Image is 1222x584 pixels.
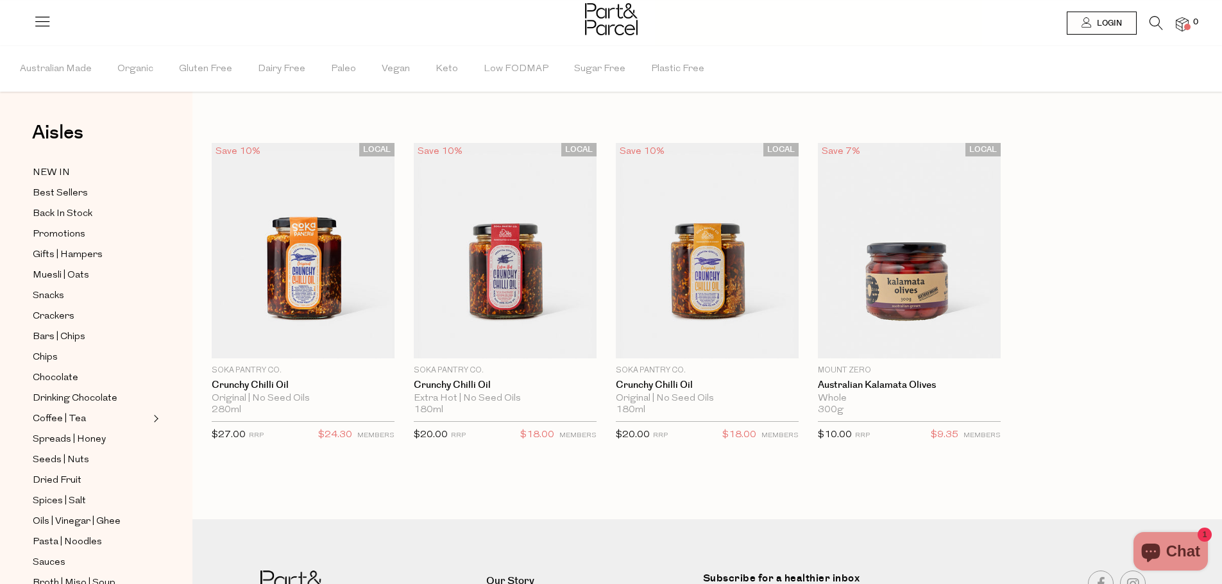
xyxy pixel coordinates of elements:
[414,143,466,160] div: Save 10%
[33,185,149,201] a: Best Sellers
[818,143,1001,358] img: Australian Kalamata Olives
[616,143,668,160] div: Save 10%
[117,47,153,92] span: Organic
[559,432,597,439] small: MEMBERS
[212,365,395,376] p: Soka Pantry Co.
[653,432,668,439] small: RRP
[414,365,597,376] p: Soka Pantry Co.
[818,380,1001,391] a: Australian Kalamata Olives
[1176,17,1189,31] a: 0
[32,123,83,155] a: Aisles
[33,472,149,488] a: Dried Fruit
[33,431,149,447] a: Spreads | Honey
[33,493,149,509] a: Spices | Salt
[357,432,395,439] small: MEMBERS
[763,143,799,156] span: LOCAL
[33,452,149,468] a: Seeds | Nuts
[33,329,149,345] a: Bars | Chips
[722,427,756,444] span: $18.00
[33,186,88,201] span: Best Sellers
[616,365,799,376] p: Soka Pantry Co.
[520,427,554,444] span: $18.00
[33,288,64,304] span: Snacks
[616,143,799,358] img: Crunchy Chilli Oil
[212,393,395,405] div: Original | No Seed Oils
[33,350,58,365] span: Chips
[33,513,149,530] a: Oils | Vinegar | Ghee
[249,432,264,439] small: RRP
[179,47,232,92] span: Gluten Free
[818,365,1001,376] p: Mount Zero
[414,393,597,405] div: Extra Hot | No Seed Oils
[212,405,241,416] span: 280ml
[33,371,78,386] span: Chocolate
[33,453,89,468] span: Seeds | Nuts
[33,330,85,345] span: Bars | Chips
[33,226,149,242] a: Promotions
[616,393,799,405] div: Original | No Seed Oils
[33,247,103,263] span: Gifts | Hampers
[818,405,844,416] span: 300g
[212,380,395,391] a: Crunchy Chilli Oil
[33,349,149,365] a: Chips
[574,47,625,92] span: Sugar Free
[818,393,1001,405] div: Whole
[1190,17,1201,28] span: 0
[484,47,548,92] span: Low FODMAP
[20,47,92,92] span: Australian Made
[931,427,958,444] span: $9.35
[451,432,466,439] small: RRP
[33,227,85,242] span: Promotions
[963,432,1001,439] small: MEMBERS
[33,535,102,550] span: Pasta | Noodles
[585,3,638,35] img: Part&Parcel
[33,288,149,304] a: Snacks
[32,119,83,147] span: Aisles
[33,268,89,283] span: Muesli | Oats
[414,380,597,391] a: Crunchy Chilli Oil
[414,143,597,358] img: Crunchy Chilli Oil
[414,405,443,416] span: 180ml
[616,380,799,391] a: Crunchy Chilli Oil
[33,534,149,550] a: Pasta | Noodles
[965,143,1001,156] span: LOCAL
[651,47,704,92] span: Plastic Free
[436,47,458,92] span: Keto
[359,143,395,156] span: LOCAL
[33,267,149,283] a: Muesli | Oats
[33,555,149,571] a: Sauces
[818,143,864,160] div: Save 7%
[33,309,74,324] span: Crackers
[33,206,149,222] a: Back In Stock
[212,430,246,440] span: $27.00
[33,390,149,406] a: Drinking Chocolate
[616,430,650,440] span: $20.00
[1094,18,1122,29] span: Login
[33,247,149,263] a: Gifts | Hampers
[561,143,597,156] span: LOCAL
[212,143,395,358] img: Crunchy Chilli Oil
[1067,12,1137,35] a: Login
[212,143,264,160] div: Save 10%
[331,47,356,92] span: Paleo
[33,473,81,488] span: Dried Fruit
[33,165,149,181] a: NEW IN
[33,411,149,427] a: Coffee | Tea
[414,430,448,440] span: $20.00
[33,165,70,181] span: NEW IN
[150,411,159,426] button: Expand/Collapse Coffee | Tea
[1130,532,1212,574] inbox-online-store-chat: Shopify online store chat
[33,370,149,386] a: Chocolate
[33,432,106,447] span: Spreads | Honey
[33,391,117,406] span: Drinking Chocolate
[33,308,149,324] a: Crackers
[33,555,65,571] span: Sauces
[616,405,645,416] span: 180ml
[33,412,86,427] span: Coffee | Tea
[33,514,121,530] span: Oils | Vinegar | Ghee
[382,47,410,92] span: Vegan
[318,427,352,444] span: $24.30
[33,206,92,222] span: Back In Stock
[818,430,852,440] span: $10.00
[855,432,870,439] small: RRP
